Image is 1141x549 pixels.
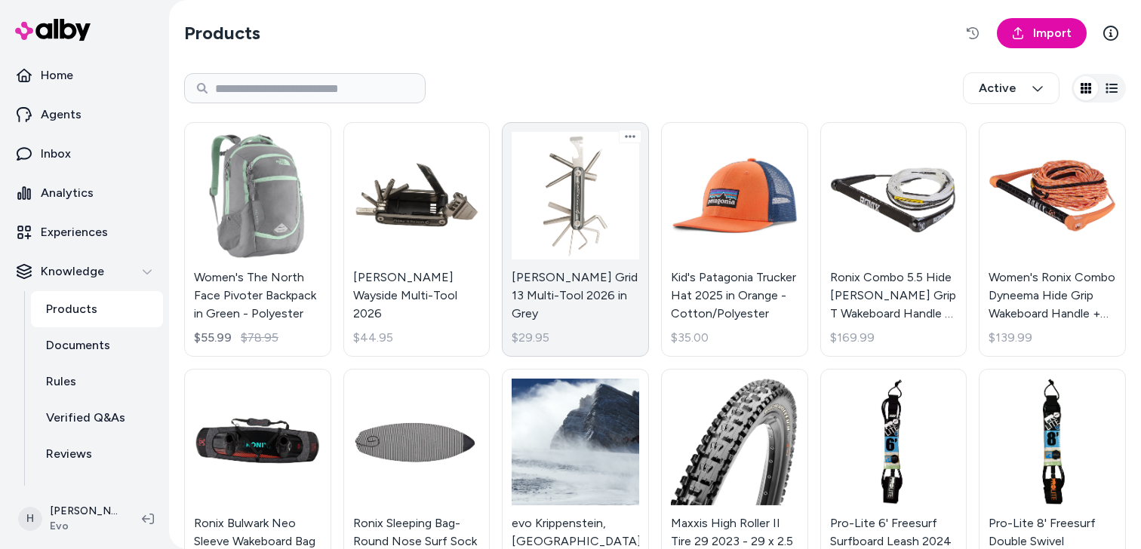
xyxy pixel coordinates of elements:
[41,262,104,281] p: Knowledge
[820,122,967,357] a: Ronix Combo 5.5 Hide Stich Grip T Wakeboard Handle + 80 ft Mainline 2025 in WhiteRonix Combo 5.5 ...
[46,373,76,391] p: Rules
[31,400,163,436] a: Verified Q&As
[184,122,331,357] a: Women's The North Face Pivoter Backpack in Green - PolyesterWomen's The North Face Pivoter Backpa...
[6,214,163,250] a: Experiences
[41,223,108,241] p: Experiences
[502,122,649,357] a: Blackburn Grid 13 Multi-Tool 2026 in Grey[PERSON_NAME] Grid 13 Multi-Tool 2026 in Grey$29.95
[41,106,81,124] p: Agents
[31,327,163,363] a: Documents
[979,122,1126,357] a: Women's Ronix Combo Dyneema Hide Grip Wakeboard Handle + 70 ft Mainline 2025 in WhiteWomen's Roni...
[50,504,118,519] p: [PERSON_NAME]
[6,136,163,172] a: Inbox
[1033,24,1072,42] span: Import
[31,363,163,400] a: Rules
[50,519,118,534] span: Evo
[46,481,146,499] p: Survey Questions
[6,97,163,133] a: Agents
[997,18,1087,48] a: Import
[963,72,1059,104] button: Active
[46,409,125,427] p: Verified Q&As
[46,336,110,354] p: Documents
[661,122,808,357] a: Kid's Patagonia Trucker Hat 2025 in Orange - Cotton/PolyesterKid's Patagonia Trucker Hat 2025 in ...
[41,184,94,202] p: Analytics
[41,66,73,84] p: Home
[6,175,163,211] a: Analytics
[31,472,163,508] a: Survey Questions
[46,445,92,463] p: Reviews
[31,291,163,327] a: Products
[15,19,91,41] img: alby Logo
[6,57,163,94] a: Home
[6,253,163,290] button: Knowledge
[343,122,491,357] a: Blackburn Wayside Multi-Tool 2026[PERSON_NAME] Wayside Multi-Tool 2026$44.95
[46,300,97,318] p: Products
[18,507,42,531] span: H
[41,145,71,163] p: Inbox
[31,436,163,472] a: Reviews
[9,495,130,543] button: H[PERSON_NAME]Evo
[184,21,260,45] h2: Products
